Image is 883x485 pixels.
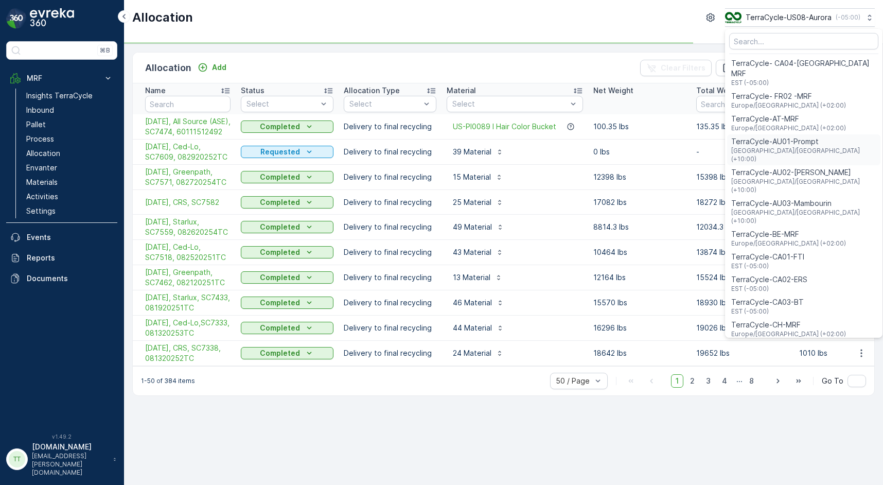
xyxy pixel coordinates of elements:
p: 8814.3 lbs [593,222,686,232]
span: v 1.49.2 [6,434,117,440]
a: 08/20/25, Starlux, SC7433, 081920251TC [145,292,231,313]
p: ( -05:00 ) [836,13,860,22]
button: Completed [241,347,333,359]
span: TerraCycle-CH-MRF [731,320,846,330]
button: Requested [241,146,333,158]
p: 24 Material [453,348,491,358]
input: Search... [729,33,878,49]
p: Completed [260,222,300,232]
span: Go To [822,376,843,386]
span: 8 [745,374,758,388]
p: Allocation [26,148,60,159]
span: [DATE], Greenpath, SC7462, 082120251TC [145,267,231,288]
input: Search [696,96,789,112]
td: Delivery to final recycling [339,190,441,215]
a: 08/22/25, Greenpath, SC7462, 082120251TC [145,267,231,288]
button: 49 Material [447,219,510,235]
p: 13874 lbs [696,247,789,257]
p: [DOMAIN_NAME] [32,442,108,452]
p: Completed [260,272,300,283]
td: Delivery to final recycling [339,114,441,140]
a: Inbound [22,103,117,117]
p: Status [241,85,264,96]
span: [DATE], Starlux, SC7559, 082620254TC [145,217,231,237]
span: [DATE], Starlux, SC7433, 081920251TC [145,292,231,313]
a: 08/27/25, Starlux, SC7559, 082620254TC [145,217,231,237]
span: [DATE], Ced-Lo,SC7333, 081320253TC [145,318,231,338]
span: [GEOGRAPHIC_DATA]/[GEOGRAPHIC_DATA] (+10:00) [731,178,876,194]
p: Envanter [26,163,57,173]
span: TerraCycle- CA04-[GEOGRAPHIC_DATA] MRF [731,58,876,79]
div: TT [9,451,25,467]
p: 13 Material [453,272,490,283]
p: 0 lbs [593,147,686,157]
a: 08/22/25, All Source (ASE), SC7474, 60111512492 [145,116,231,137]
span: EST (-05:00) [731,262,804,270]
p: Completed [260,172,300,182]
p: Select [349,99,420,109]
td: Delivery to final recycling [339,165,441,190]
button: 43 Material [447,244,510,261]
p: Name [145,85,166,96]
p: 18642 lbs [593,348,686,358]
img: logo [6,8,27,29]
p: Insights TerraCycle [26,91,93,101]
a: US-PI0089 I Hair Color Bucket [453,122,556,132]
a: 09/02/25, Ced-Lo, SC7609, 082920252TC [145,142,231,162]
p: 49 Material [453,222,492,232]
p: Pallet [26,119,46,130]
span: 1 [671,374,683,388]
p: Net Weight [593,85,633,96]
p: Completed [260,323,300,333]
p: 19026 lbs [696,323,789,333]
a: 08/29/25, CRS, SC7582 [145,197,231,207]
button: MRF [6,68,117,89]
a: Pallet [22,117,117,132]
span: Europe/[GEOGRAPHIC_DATA] (+02:00) [731,330,846,338]
td: Delivery to final recycling [339,240,441,265]
button: 25 Material [447,194,510,211]
p: Material [447,85,476,96]
a: Events [6,227,117,248]
p: Select [246,99,317,109]
span: [DATE], Greenpath, SC7571, 082720254TC [145,167,231,187]
button: 39 Material [447,144,510,160]
p: Process [26,134,54,144]
span: TerraCycle-AU01-Prompt [731,136,876,147]
span: EST (-05:00) [731,307,804,316]
p: Completed [260,122,300,132]
p: 17082 lbs [593,197,686,207]
p: Requested [260,147,300,157]
a: Materials [22,175,117,189]
button: Completed [241,171,333,183]
p: Allocation [145,61,191,75]
button: Export [716,60,766,76]
span: [GEOGRAPHIC_DATA]/[GEOGRAPHIC_DATA] (+10:00) [731,209,876,225]
button: 24 Material [447,345,510,361]
p: [EMAIL_ADDRESS][PERSON_NAME][DOMAIN_NAME] [32,452,108,477]
button: Clear Filters [640,60,712,76]
span: [DATE], Ced-Lo, SC7518, 082520251TC [145,242,231,263]
p: ... [736,374,743,388]
span: [DATE], CRS, SC7582 [145,197,231,207]
td: Delivery to final recycling [339,140,441,165]
p: 12164 lbs [593,272,686,283]
button: 15 Material [447,169,509,185]
p: Events [27,232,113,242]
a: 08/18/25, Ced-Lo,SC7333, 081320253TC [145,318,231,338]
p: 46 Material [453,298,492,308]
span: TerraCycle-CA03-BT [731,297,804,307]
span: 4 [717,374,732,388]
button: TerraCycle-US08-Aurora(-05:00) [725,8,875,27]
td: Delivery to final recycling [339,290,441,316]
span: TerraCycle-BE-MRF [731,229,846,239]
p: 15398 lbs [696,172,789,182]
p: 19652 lbs [696,348,789,358]
p: 15570 lbs [593,298,686,308]
a: 08/14/25, CRS, SC7338, 081320252TC [145,343,231,363]
a: 08/26/25, Ced-Lo, SC7518, 082520251TC [145,242,231,263]
p: Clear Filters [661,63,705,73]
p: TerraCycle-US08-Aurora [746,12,832,23]
button: Add [193,61,231,74]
